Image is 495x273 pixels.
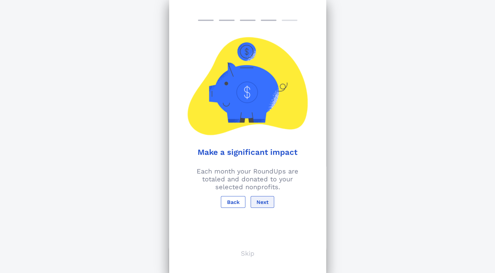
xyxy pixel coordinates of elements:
h1: Make a significant impact [178,148,317,157]
p: Each month your RoundUps are totaled and donated to your selected nonprofits. [173,167,322,191]
p: Skip [241,249,255,257]
span: Back [226,199,239,205]
button: Next [251,196,274,208]
span: Next [256,199,269,205]
button: Back [221,196,245,208]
